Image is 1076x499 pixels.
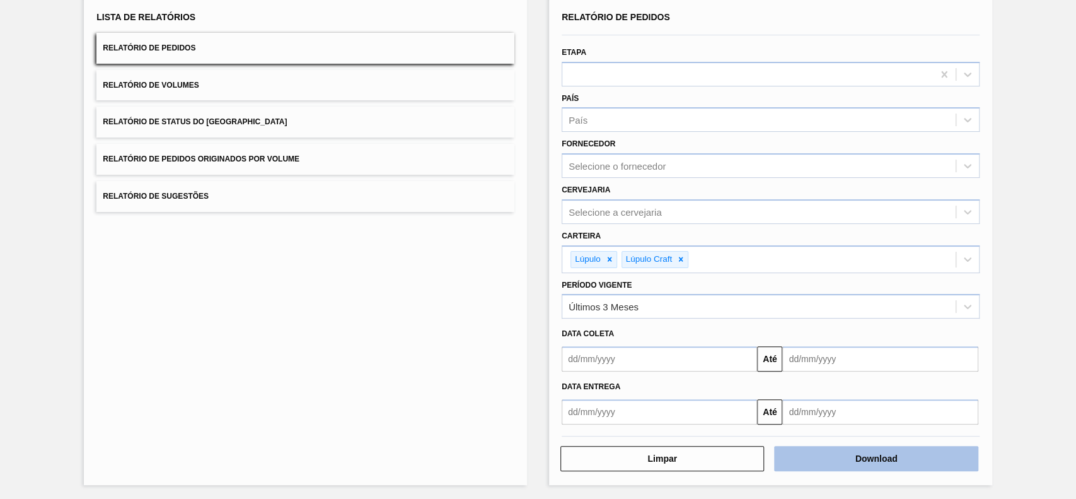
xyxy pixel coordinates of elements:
span: Relatório de Sugestões [103,192,209,201]
button: Limpar [560,446,764,471]
button: Relatório de Status do [GEOGRAPHIC_DATA] [96,107,514,138]
span: Data entrega [562,382,620,391]
div: Selecione o fornecedor [569,161,666,172]
button: Relatório de Volumes [96,70,514,101]
span: Relatório de Pedidos [103,44,195,52]
button: Relatório de Pedidos Originados por Volume [96,144,514,175]
span: Relatório de Volumes [103,81,199,90]
span: Relatório de Status do [GEOGRAPHIC_DATA] [103,117,287,126]
input: dd/mm/yyyy [782,399,978,425]
span: Lista de Relatórios [96,12,195,22]
label: Fornecedor [562,139,615,148]
div: Últimos 3 Meses [569,302,639,312]
div: País [569,115,587,126]
input: dd/mm/yyyy [562,346,757,372]
label: Carteira [562,232,601,240]
button: Relatório de Pedidos [96,33,514,64]
button: Relatório de Sugestões [96,181,514,212]
div: Lúpulo [571,252,603,267]
span: Data coleta [562,329,614,338]
span: Relatório de Pedidos [562,12,670,22]
label: Período Vigente [562,281,632,290]
input: dd/mm/yyyy [782,346,978,372]
label: País [562,94,579,103]
label: Etapa [562,48,586,57]
div: Lúpulo Craft [622,252,674,267]
span: Relatório de Pedidos Originados por Volume [103,155,299,163]
label: Cervejaria [562,185,610,194]
div: Selecione a cervejaria [569,206,662,217]
button: Até [757,346,782,372]
button: Até [757,399,782,425]
button: Download [774,446,978,471]
input: dd/mm/yyyy [562,399,757,425]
